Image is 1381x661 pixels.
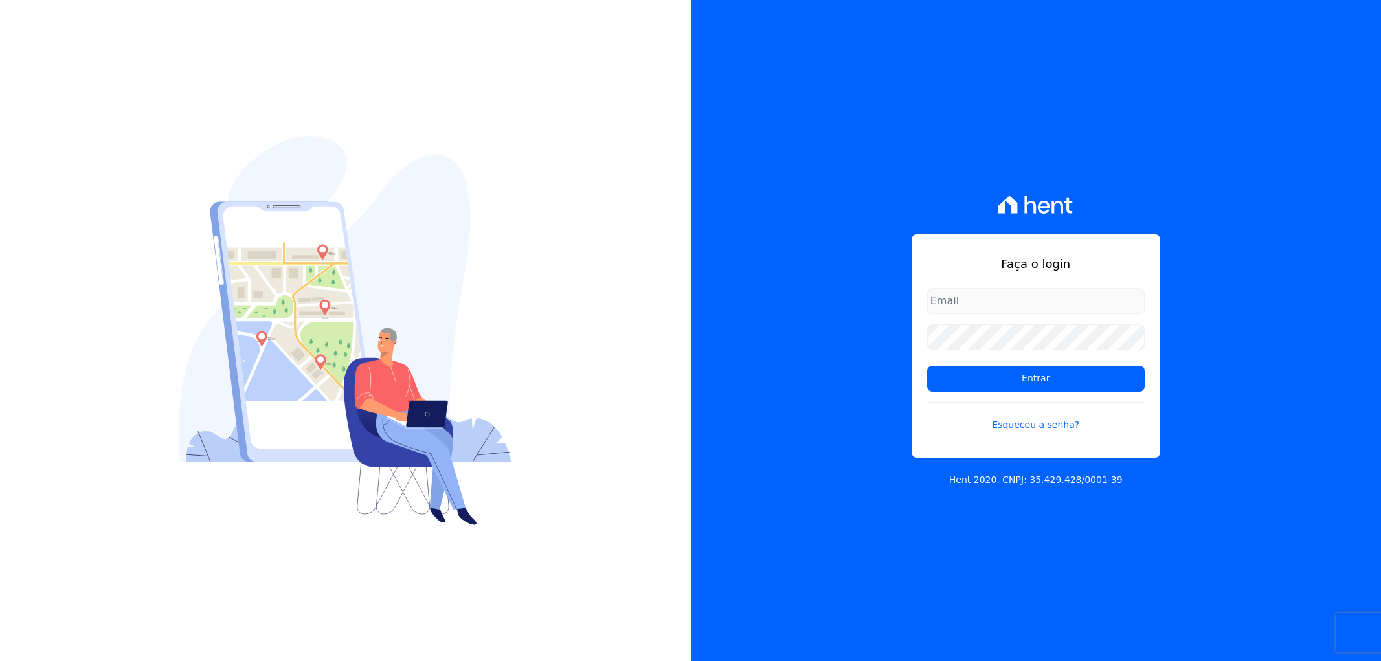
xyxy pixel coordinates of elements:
p: Hent 2020. CNPJ: 35.429.428/0001-39 [949,473,1123,487]
img: Login [179,136,511,525]
input: Entrar [927,366,1145,392]
a: Esqueceu a senha? [927,402,1145,432]
h1: Faça o login [927,255,1145,273]
input: Email [927,288,1145,314]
